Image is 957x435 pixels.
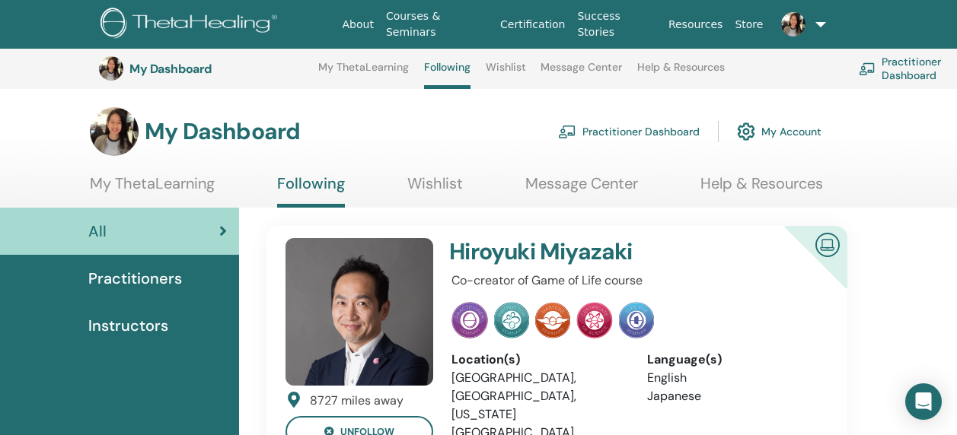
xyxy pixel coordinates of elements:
[451,351,624,369] div: Location(s)
[486,61,526,85] a: Wishlist
[760,226,847,313] div: Certified Online Instructor
[129,62,282,76] h3: My Dashboard
[558,115,700,148] a: Practitioner Dashboard
[100,8,282,42] img: logo.png
[451,271,819,290] p: Co-creator of Game of Life course
[380,2,494,46] a: Courses & Seminars
[451,369,624,424] li: [GEOGRAPHIC_DATA], [GEOGRAPHIC_DATA], [US_STATE]
[449,238,756,265] h4: Hiroyuki Miyazaki
[88,267,182,290] span: Practitioners
[90,174,215,204] a: My ThetaLearning
[407,174,463,204] a: Wishlist
[525,174,638,204] a: Message Center
[558,125,576,138] img: chalkboard-teacher.svg
[336,11,379,39] a: About
[145,118,300,145] h3: My Dashboard
[99,56,123,81] img: default.jpg
[737,115,821,148] a: My Account
[647,369,819,387] li: English
[662,11,729,39] a: Resources
[809,227,846,261] img: Certified Online Instructor
[781,12,805,37] img: default.jpg
[700,174,823,204] a: Help & Resources
[88,314,168,337] span: Instructors
[859,62,876,75] img: chalkboard-teacher.svg
[647,387,819,405] li: Japanese
[905,383,942,420] div: Open Intercom Messenger
[571,2,662,46] a: Success Stories
[541,61,622,85] a: Message Center
[286,238,433,386] img: default.jpg
[637,61,725,85] a: Help & Resources
[729,11,769,39] a: Store
[494,11,571,39] a: Certification
[277,174,345,208] a: Following
[647,351,819,369] div: Language(s)
[310,392,404,410] div: 8727 miles away
[318,61,409,85] a: My ThetaLearning
[424,61,471,89] a: Following
[88,220,107,243] span: All
[90,107,139,156] img: default.jpg
[737,119,755,144] img: cog.svg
